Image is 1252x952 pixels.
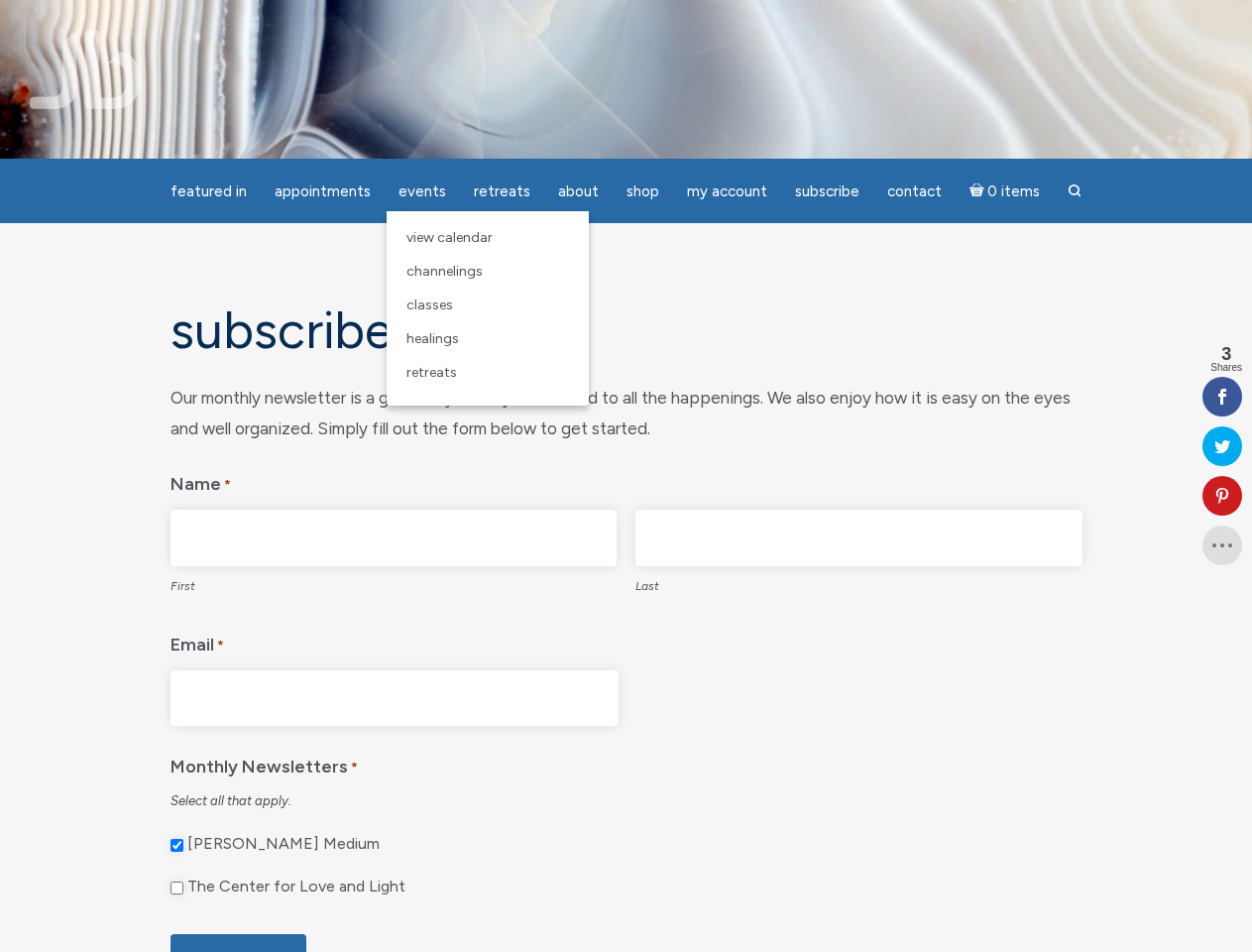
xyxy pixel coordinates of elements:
label: Email [171,620,224,662]
h1: Subscribe [171,302,1082,359]
span: 3 [1210,345,1242,363]
a: Classes [397,289,579,322]
span: View Calendar [406,229,493,246]
a: Retreats [462,173,542,211]
a: Contact [875,173,954,211]
a: Appointments [263,173,383,211]
a: Shop [615,173,671,211]
i: Cart [969,182,988,200]
a: My Account [675,173,779,211]
a: Events [387,173,458,211]
span: featured in [171,182,247,200]
a: View Calendar [397,221,579,255]
span: 0 items [987,184,1040,199]
span: Shop [626,182,659,200]
a: About [546,173,611,211]
label: [PERSON_NAME] Medium [187,834,380,855]
span: Retreats [406,364,457,381]
a: featured in [159,173,259,211]
label: Last [635,566,1082,602]
span: Subscribe [795,182,859,200]
label: The Center for Love and Light [187,877,405,897]
span: Appointments [275,182,371,200]
legend: Name [171,459,1082,502]
a: Subscribe [783,173,871,211]
legend: Monthly Newsletters [171,742,1082,784]
span: Channelings [406,263,483,280]
span: Classes [406,297,453,313]
a: Retreats [397,356,579,390]
span: Events [398,182,446,200]
span: About [558,182,599,200]
label: First [171,566,618,602]
span: Shares [1210,363,1242,373]
span: Retreats [474,182,530,200]
a: Channelings [397,255,579,289]
div: Select all that apply. [171,792,1082,810]
a: Healings [397,322,579,356]
span: Healings [406,330,459,347]
div: Our monthly newsletter is a great way to stay connected to all the happenings. We also enjoy how ... [171,383,1082,443]
a: Cart0 items [958,171,1053,211]
span: My Account [687,182,767,200]
span: Contact [887,182,942,200]
img: Jamie Butler. The Everyday Medium [30,30,142,109]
